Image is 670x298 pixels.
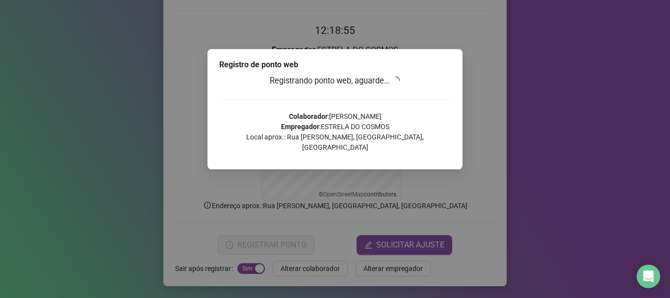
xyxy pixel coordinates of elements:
strong: Empregador [281,123,319,131]
div: Registro de ponto web [219,59,451,71]
h3: Registrando ponto web, aguarde... [219,75,451,87]
strong: Colaborador [289,112,328,120]
span: loading [391,75,402,86]
div: Open Intercom Messenger [637,265,660,288]
p: : [PERSON_NAME] : ESTRELA DO COSMOS Local aprox.: Rua [PERSON_NAME], [GEOGRAPHIC_DATA], [GEOGRAPH... [219,111,451,153]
